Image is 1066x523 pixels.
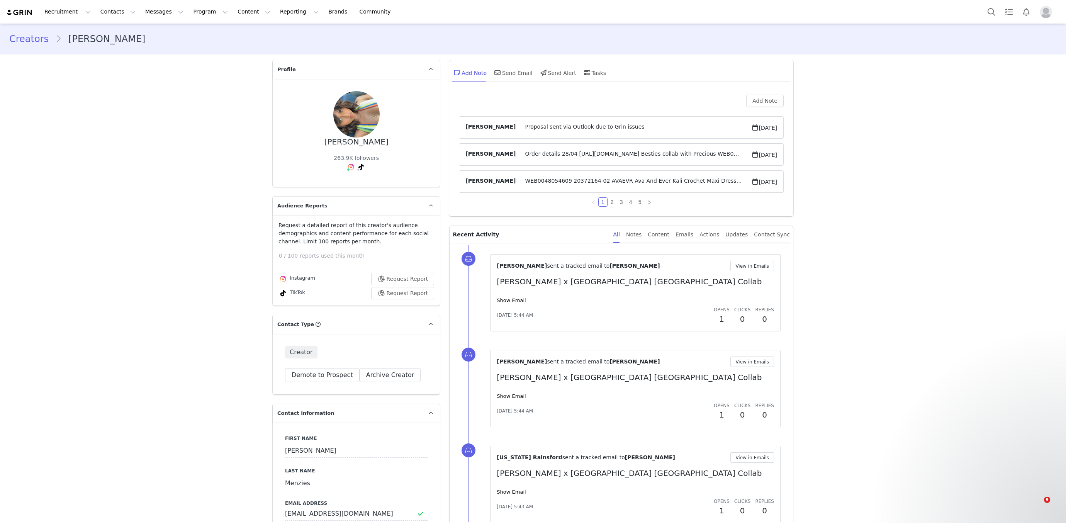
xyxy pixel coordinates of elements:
[609,358,660,365] span: [PERSON_NAME]
[278,289,305,298] div: TikTok
[360,368,421,382] button: Archive Creator
[755,409,774,421] h2: 0
[676,226,693,243] div: Emails
[648,226,669,243] div: Content
[625,454,675,460] span: [PERSON_NAME]
[983,3,1000,20] button: Search
[275,3,323,20] button: Reporting
[285,368,360,382] button: Demote to Prospect
[755,505,774,516] h2: 0
[465,150,516,159] span: [PERSON_NAME]
[233,3,275,20] button: Content
[617,197,626,207] li: 3
[285,346,317,358] span: Creator
[1018,3,1035,20] button: Notifications
[277,66,296,73] span: Profile
[9,32,56,46] a: Creators
[285,435,428,442] label: First Name
[591,200,596,205] i: icon: left
[635,197,645,207] li: 5
[754,226,790,243] div: Contact Sync
[277,409,334,417] span: Contact Information
[699,226,719,243] div: Actions
[730,261,774,271] button: View in Emails
[324,3,354,20] a: Brands
[280,276,286,282] img: instagram.svg
[285,467,428,474] label: Last Name
[1040,6,1052,18] img: placeholder-profile.jpg
[613,226,620,243] div: All
[539,63,576,82] div: Send Alert
[1028,497,1047,515] iframe: Intercom live chat
[279,252,440,260] p: 0 / 100 reports used this month
[714,499,730,504] span: Opens
[547,263,609,269] span: sent a tracked email to
[516,177,751,186] span: WEB0048054609 20372164-02 AVAEVR Ava And Ever Kali Crochet Maxi Dress Powder Pink 04 [PERSON_NAME...
[465,177,516,186] span: [PERSON_NAME]
[497,393,526,399] a: Show Email
[333,91,380,138] img: 65c1f0c6-5df9-4be2-af12-baf047e8474f.jpg
[453,226,607,243] p: Recent Activity
[547,358,609,365] span: sent a tracked email to
[734,307,750,312] span: Clicks
[1000,3,1017,20] a: Tasks
[714,409,730,421] h2: 1
[608,198,616,206] a: 2
[734,505,750,516] h2: 0
[497,503,533,510] span: [DATE] 5:43 AM
[465,123,516,132] span: [PERSON_NAME]
[751,177,777,186] span: [DATE]
[1044,497,1050,503] span: 9
[626,198,635,206] a: 4
[608,197,617,207] li: 2
[609,263,660,269] span: [PERSON_NAME]
[497,372,774,383] p: [PERSON_NAME] x [GEOGRAPHIC_DATA] [GEOGRAPHIC_DATA] Collab
[636,198,644,206] a: 5
[755,403,774,408] span: Replies
[746,95,784,107] button: Add Note
[626,226,642,243] div: Notes
[516,123,751,132] span: Proposal sent via Outlook due to Grin issues
[188,3,233,20] button: Program
[730,357,774,367] button: View in Emails
[714,307,730,312] span: Opens
[734,403,750,408] span: Clicks
[730,452,774,463] button: View in Emails
[598,197,608,207] li: 1
[589,197,598,207] li: Previous Page
[497,358,547,365] span: [PERSON_NAME]
[1035,6,1060,18] button: Profile
[497,263,547,269] span: [PERSON_NAME]
[734,499,750,504] span: Clicks
[497,467,774,479] p: [PERSON_NAME] x [GEOGRAPHIC_DATA] [GEOGRAPHIC_DATA] Collab
[755,307,774,312] span: Replies
[334,154,379,162] div: 263.9K followers
[734,409,750,421] h2: 0
[371,273,435,285] button: Request Report
[714,403,730,408] span: Opens
[904,448,1058,502] iframe: Intercom notifications message
[285,500,428,507] label: Email Address
[277,321,314,328] span: Contact Type
[497,489,526,495] a: Show Email
[452,63,487,82] div: Add Note
[714,505,730,516] h2: 1
[278,274,315,284] div: Instagram
[751,123,777,132] span: [DATE]
[141,3,188,20] button: Messages
[96,3,140,20] button: Contacts
[285,507,428,521] input: Email Address
[647,200,652,205] i: icon: right
[497,297,526,303] a: Show Email
[617,198,626,206] a: 3
[562,454,625,460] span: sent a tracked email to
[324,138,389,146] div: [PERSON_NAME]
[516,150,751,159] span: Order details 28/04 [URL][DOMAIN_NAME] Besties collab with Precious WEB0048973928 20393655-01 MIS...
[751,150,777,159] span: [DATE]
[355,3,399,20] a: Community
[734,313,750,325] h2: 0
[6,9,33,16] img: grin logo
[725,226,748,243] div: Updates
[497,408,533,414] span: [DATE] 5:44 AM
